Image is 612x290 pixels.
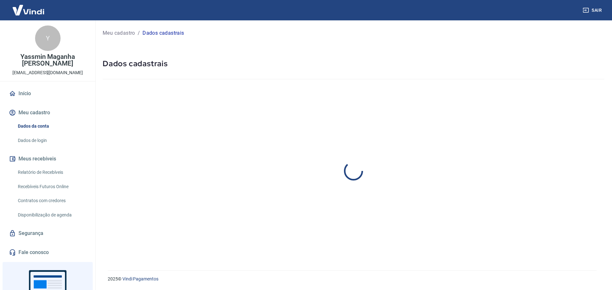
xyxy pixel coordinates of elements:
[142,29,184,37] p: Dados cadastrais
[8,87,88,101] a: Início
[15,180,88,193] a: Recebíveis Futuros Online
[138,29,140,37] p: /
[8,152,88,166] button: Meus recebíveis
[103,29,135,37] a: Meu cadastro
[15,166,88,179] a: Relatório de Recebíveis
[15,120,88,133] a: Dados da conta
[35,25,61,51] div: Y
[15,209,88,222] a: Disponibilização de agenda
[103,59,604,69] h5: Dados cadastrais
[8,106,88,120] button: Meu cadastro
[108,276,597,282] p: 2025 ©
[8,245,88,259] a: Fale conosco
[5,53,90,67] p: Yassmin Maganha [PERSON_NAME]
[15,134,88,147] a: Dados de login
[12,69,83,76] p: [EMAIL_ADDRESS][DOMAIN_NAME]
[8,0,49,20] img: Vindi
[8,226,88,240] a: Segurança
[15,194,88,207] a: Contratos com credores
[122,276,158,281] a: Vindi Pagamentos
[581,4,604,16] button: Sair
